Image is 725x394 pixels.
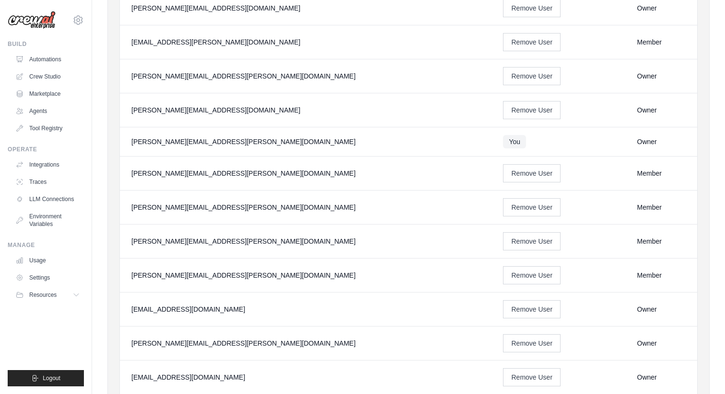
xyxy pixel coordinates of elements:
span: Logout [43,374,60,382]
button: Remove User [503,334,561,352]
div: Operate [8,146,84,153]
div: [PERSON_NAME][EMAIL_ADDRESS][PERSON_NAME][DOMAIN_NAME] [131,169,480,178]
div: Member [637,203,686,212]
div: Owner [637,105,686,115]
a: Integrations [12,157,84,172]
button: Remove User [503,101,561,119]
div: [EMAIL_ADDRESS][DOMAIN_NAME] [131,304,480,314]
img: Logo [8,11,56,29]
div: Member [637,236,686,246]
button: Remove User [503,300,561,318]
div: Owner [637,137,686,146]
a: Marketplace [12,86,84,101]
div: [PERSON_NAME][EMAIL_ADDRESS][PERSON_NAME][DOMAIN_NAME] [131,338,480,348]
div: Member [637,169,686,178]
div: [PERSON_NAME][EMAIL_ADDRESS][PERSON_NAME][DOMAIN_NAME] [131,203,480,212]
div: Manage [8,241,84,249]
div: [PERSON_NAME][EMAIL_ADDRESS][DOMAIN_NAME] [131,105,480,115]
a: Environment Variables [12,209,84,232]
div: Member [637,37,686,47]
div: Owner [637,372,686,382]
a: Crew Studio [12,69,84,84]
div: Owner [637,3,686,13]
button: Remove User [503,33,561,51]
div: [PERSON_NAME][EMAIL_ADDRESS][PERSON_NAME][DOMAIN_NAME] [131,137,480,146]
div: [PERSON_NAME][EMAIL_ADDRESS][PERSON_NAME][DOMAIN_NAME] [131,236,480,246]
div: [PERSON_NAME][EMAIL_ADDRESS][PERSON_NAME][DOMAIN_NAME] [131,71,480,81]
button: Logout [8,370,84,386]
div: [EMAIL_ADDRESS][PERSON_NAME][DOMAIN_NAME] [131,37,480,47]
div: Build [8,40,84,48]
div: [EMAIL_ADDRESS][DOMAIN_NAME] [131,372,480,382]
div: [PERSON_NAME][EMAIL_ADDRESS][PERSON_NAME][DOMAIN_NAME] [131,270,480,280]
button: Resources [12,287,84,303]
a: Automations [12,52,84,67]
div: Member [637,270,686,280]
span: You [503,135,526,148]
button: Remove User [503,368,561,386]
a: Traces [12,174,84,190]
a: Tool Registry [12,121,84,136]
span: Resources [29,291,57,299]
div: Owner [637,304,686,314]
button: Remove User [503,164,561,182]
div: Owner [637,338,686,348]
button: Remove User [503,198,561,216]
button: Remove User [503,266,561,284]
a: LLM Connections [12,191,84,207]
button: Remove User [503,232,561,250]
div: [PERSON_NAME][EMAIL_ADDRESS][DOMAIN_NAME] [131,3,480,13]
div: Owner [637,71,686,81]
button: Remove User [503,67,561,85]
a: Usage [12,253,84,268]
a: Settings [12,270,84,285]
a: Agents [12,103,84,119]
